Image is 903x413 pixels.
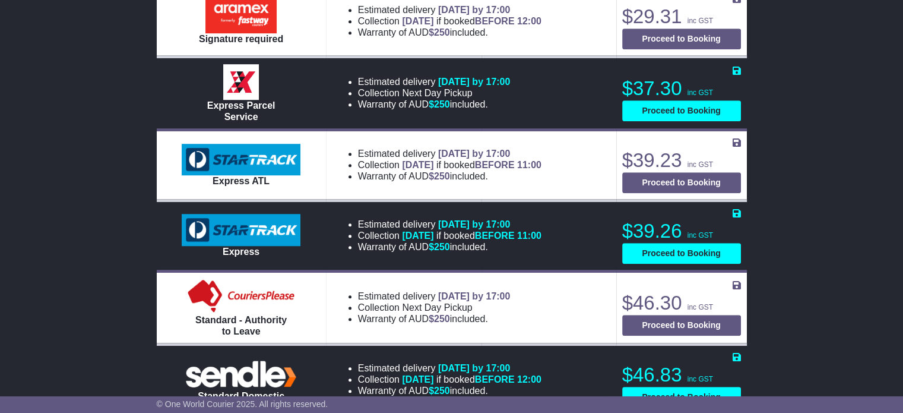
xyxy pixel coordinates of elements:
span: [DATE] by 17:00 [438,149,511,159]
span: inc GST [687,160,713,169]
img: Couriers Please: Standard - Authority to Leave [185,279,297,314]
li: Collection [358,159,541,171]
li: Warranty of AUD included. [358,27,541,38]
span: $ [429,99,450,109]
span: 250 [434,314,450,324]
li: Collection [358,15,541,27]
li: Collection [358,374,541,385]
span: if booked [402,160,541,170]
span: [DATE] by 17:00 [438,77,511,87]
button: Proceed to Booking [622,100,741,121]
span: inc GST [687,89,713,97]
span: Next Day Pickup [402,302,472,313]
li: Warranty of AUD included. [358,99,511,110]
span: 250 [434,27,450,37]
span: inc GST [687,17,713,25]
span: Express Parcel Service [207,100,275,122]
p: $39.26 [622,219,741,243]
span: Standard - Authority to Leave [195,315,287,336]
button: Proceed to Booking [622,387,741,408]
p: $29.31 [622,5,741,29]
span: [DATE] by 17:00 [438,5,511,15]
span: BEFORE [475,16,515,26]
p: $39.23 [622,149,741,172]
span: $ [429,242,450,252]
span: 250 [434,99,450,109]
span: [DATE] by 17:00 [438,291,511,301]
li: Estimated delivery [358,4,541,15]
span: if booked [402,374,541,384]
img: Border Express: Express Parcel Service [223,64,259,100]
li: Estimated delivery [358,219,541,230]
li: Estimated delivery [358,291,511,302]
li: Collection [358,87,511,99]
span: BEFORE [475,231,515,241]
button: Proceed to Booking [622,315,741,336]
span: $ [429,314,450,324]
span: inc GST [687,231,713,239]
span: Signature required [199,34,283,44]
span: 250 [434,242,450,252]
li: Collection [358,230,541,241]
span: if booked [402,16,541,26]
button: Proceed to Booking [622,172,741,193]
span: Next Day Pickup [402,88,472,98]
span: 12:00 [517,374,541,384]
img: StarTrack: Express [182,214,300,246]
span: [DATE] [402,374,433,384]
li: Warranty of AUD included. [358,385,541,396]
span: $ [429,386,450,396]
p: $46.30 [622,291,741,315]
span: © One World Courier 2025. All rights reserved. [157,399,328,409]
span: 12:00 [517,16,541,26]
button: Proceed to Booking [622,243,741,264]
span: [DATE] [402,231,433,241]
span: Express [223,247,259,257]
span: [DATE] [402,160,433,170]
span: Standard Domestic [198,391,284,401]
li: Collection [358,302,511,313]
span: $ [429,27,450,37]
span: [DATE] by 17:00 [438,363,511,373]
span: 250 [434,171,450,181]
span: BEFORE [475,160,515,170]
img: StarTrack: Express ATL [182,144,300,176]
li: Estimated delivery [358,362,541,374]
span: [DATE] by 17:00 [438,219,511,229]
span: [DATE] [402,16,433,26]
p: $37.30 [622,77,741,100]
li: Warranty of AUD included. [358,313,511,324]
span: 250 [434,386,450,396]
p: $46.83 [622,363,741,387]
span: Express ATL [213,176,270,186]
img: Sendle: Standard Domestic [182,358,300,390]
li: Estimated delivery [358,148,541,159]
button: Proceed to Booking [622,29,741,49]
span: 11:00 [517,231,541,241]
span: inc GST [687,375,713,383]
span: BEFORE [475,374,515,384]
li: Warranty of AUD included. [358,241,541,253]
li: Estimated delivery [358,76,511,87]
span: 11:00 [517,160,541,170]
span: $ [429,171,450,181]
span: if booked [402,231,541,241]
span: inc GST [687,303,713,311]
li: Warranty of AUD included. [358,171,541,182]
